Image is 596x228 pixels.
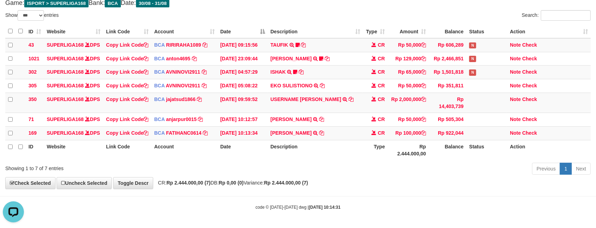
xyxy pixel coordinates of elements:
th: Status [466,140,507,160]
span: CR [378,130,385,136]
label: Show entries [5,10,59,21]
a: Note [510,42,521,48]
a: 1 [560,163,572,175]
span: BCA [154,42,165,48]
a: Copy anton4695 to clipboard [192,56,197,61]
a: Next [571,163,591,175]
td: Rp 100,000 [388,127,429,140]
span: CR [378,56,385,61]
th: Date [218,140,268,160]
strong: [DATE] 10:14:31 [309,205,341,210]
th: Account [151,140,218,160]
a: Copy Link Code [106,69,149,75]
th: Balance [429,140,466,160]
th: Description [268,140,363,160]
td: Rp 65,000 [388,66,429,79]
td: [DATE] 23:09:44 [218,52,268,66]
a: SUPERLIGA168 [47,69,84,75]
a: [PERSON_NAME] [271,116,312,122]
a: Copy Rp 100,000 to clipboard [421,130,426,136]
a: Copy Rp 65,000 to clipboard [421,69,426,75]
span: BCA [154,96,165,102]
a: Copy SRI BASUKI to clipboard [325,56,330,61]
th: Description: activate to sort column ascending [268,25,363,38]
a: Copy Link Code [106,116,149,122]
th: Rp 2.444.000,00 [388,140,429,160]
a: Copy AVNINOVI2911 to clipboard [202,69,207,75]
td: DPS [44,66,103,79]
a: Copy TAUFIK to clipboard [301,42,306,48]
a: Copy USERNAME NABINABI SULAIMAN to clipboard [349,96,354,102]
a: Note [510,116,521,122]
a: Note [510,83,521,88]
th: Status [466,25,507,38]
td: DPS [44,113,103,127]
a: Copy DONI SETYAWA to clipboard [319,130,324,136]
th: Website [44,140,103,160]
td: Rp 922,044 [429,127,466,140]
a: Copy Link Code [106,42,149,48]
td: DPS [44,127,103,140]
td: DPS [44,38,103,52]
button: Open LiveChat chat widget [3,3,24,24]
span: 43 [28,42,34,48]
span: Has Note [469,56,476,62]
span: CR [378,96,385,102]
span: CR [378,116,385,122]
a: Copy Rp 50,000 to clipboard [421,42,426,48]
th: Balance [429,25,466,38]
div: Showing 1 to 7 of 7 entries [5,162,243,172]
th: Account: activate to sort column ascending [151,25,218,38]
td: DPS [44,52,103,66]
a: EKO SULISTIONO [271,83,313,88]
span: 305 [28,83,37,88]
strong: Rp 2.444.000,00 (7) [264,180,308,186]
small: code © [DATE]-[DATE] dwg | [255,205,341,210]
td: Rp 2,466,851 [429,52,466,66]
a: Previous [532,163,560,175]
a: RIRIRAHA1089 [166,42,201,48]
span: CR [378,69,385,75]
td: Rp 2,000,000 [388,93,429,113]
a: AVNINOVI2911 [166,69,200,75]
td: [DATE] 09:15:56 [218,38,268,52]
a: SUPERLIGA168 [47,96,84,102]
a: Copy Link Code [106,130,149,136]
span: 71 [28,116,34,122]
strong: Rp 2.444.000,00 (7) [167,180,210,186]
th: Action [507,140,591,160]
a: Copy Rp 129,000 to clipboard [421,56,426,61]
td: Rp 50,000 [388,113,429,127]
span: BCA [154,116,165,122]
span: CR [378,42,385,48]
th: Amount: activate to sort column ascending [388,25,429,38]
td: Rp 50,000 [388,79,429,93]
a: Check Selected [5,177,56,189]
span: Has Note [469,69,476,75]
th: Type: activate to sort column ascending [363,25,388,38]
a: SUPERLIGA168 [47,116,84,122]
th: Type [363,140,388,160]
a: SUPERLIGA168 [47,83,84,88]
th: Link Code: activate to sort column ascending [103,25,151,38]
a: Copy RIZKI NURDIANSYAH to clipboard [319,116,324,122]
a: Copy ISHAK to clipboard [299,69,304,75]
span: 350 [28,96,37,102]
a: Copy anjarpur0015 to clipboard [198,116,203,122]
td: DPS [44,93,103,113]
label: Search: [522,10,591,21]
span: CR [378,83,385,88]
a: SUPERLIGA168 [47,42,84,48]
a: Check [522,130,537,136]
span: 1021 [28,56,39,61]
th: ID: activate to sort column ascending [26,25,44,38]
a: Note [510,130,521,136]
a: Check [522,116,537,122]
th: Link Code [103,140,151,160]
a: Note [510,69,521,75]
a: Copy Rp 2,000,000 to clipboard [421,96,426,102]
span: BCA [154,69,165,75]
a: Copy RIRIRAHA1089 to clipboard [202,42,207,48]
a: Check [522,42,537,48]
td: [DATE] 10:12:57 [218,113,268,127]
